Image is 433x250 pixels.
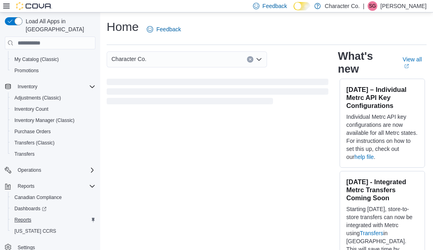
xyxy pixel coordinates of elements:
[11,104,95,114] span: Inventory Count
[380,1,427,11] p: [PERSON_NAME]
[11,138,58,148] a: Transfers (Classic)
[11,215,95,225] span: Reports
[8,226,99,237] button: [US_STATE] CCRS
[11,204,95,213] span: Dashboards
[18,183,34,189] span: Reports
[11,55,62,64] a: My Catalog (Classic)
[325,1,360,11] p: Character Co.
[14,194,62,201] span: Canadian Compliance
[16,2,52,10] img: Cova
[14,106,49,112] span: Inventory Count
[11,66,95,75] span: Promotions
[2,165,99,176] button: Operations
[14,82,95,91] span: Inventory
[11,116,78,125] a: Inventory Manager (Classic)
[11,127,95,136] span: Purchase Orders
[11,104,52,114] a: Inventory Count
[18,167,41,173] span: Operations
[11,149,95,159] span: Transfers
[363,1,364,11] p: |
[14,117,75,124] span: Inventory Manager (Classic)
[11,127,54,136] a: Purchase Orders
[22,17,95,33] span: Load All Apps in [GEOGRAPHIC_DATA]
[8,92,99,104] button: Adjustments (Classic)
[404,64,409,69] svg: External link
[8,115,99,126] button: Inventory Manager (Classic)
[107,80,328,106] span: Loading
[354,154,374,160] a: help file
[369,1,376,11] span: SG
[11,66,42,75] a: Promotions
[346,85,418,110] h3: [DATE] – Individual Metrc API Key Configurations
[293,10,294,11] span: Dark Mode
[14,82,40,91] button: Inventory
[293,2,310,10] input: Dark Mode
[111,54,146,64] span: Character Co.
[368,1,377,11] div: Shanda Gagne
[8,126,99,137] button: Purchase Orders
[8,192,99,203] button: Canadian Compliance
[11,226,95,236] span: Washington CCRS
[156,25,181,33] span: Feedback
[11,193,95,202] span: Canadian Compliance
[14,205,47,212] span: Dashboards
[14,217,31,223] span: Reports
[11,149,38,159] a: Transfers
[14,67,39,74] span: Promotions
[8,148,99,160] button: Transfers
[11,226,59,236] a: [US_STATE] CCRS
[14,95,61,101] span: Adjustments (Classic)
[11,215,34,225] a: Reports
[11,116,95,125] span: Inventory Manager (Classic)
[11,93,64,103] a: Adjustments (Classic)
[14,181,38,191] button: Reports
[11,138,95,148] span: Transfers (Classic)
[8,65,99,76] button: Promotions
[107,19,139,35] h1: Home
[14,228,56,234] span: [US_STATE] CCRS
[14,151,34,157] span: Transfers
[263,2,287,10] span: Feedback
[8,214,99,226] button: Reports
[346,113,418,161] p: Individual Metrc API key configurations are now available for all Metrc states. For instructions ...
[14,140,55,146] span: Transfers (Classic)
[14,56,59,63] span: My Catalog (Classic)
[346,178,418,202] h3: [DATE] - Integrated Metrc Transfers Coming Soon
[338,50,393,75] h2: What's new
[11,204,50,213] a: Dashboards
[14,165,45,175] button: Operations
[14,165,95,175] span: Operations
[11,55,95,64] span: My Catalog (Classic)
[14,128,51,135] span: Purchase Orders
[8,203,99,214] a: Dashboards
[2,181,99,192] button: Reports
[11,93,95,103] span: Adjustments (Classic)
[256,56,262,63] button: Open list of options
[8,137,99,148] button: Transfers (Classic)
[8,104,99,115] button: Inventory Count
[247,56,253,63] button: Clear input
[403,56,427,69] a: View allExternal link
[18,83,37,90] span: Inventory
[360,230,383,236] a: Transfers
[144,21,184,37] a: Feedback
[14,181,95,191] span: Reports
[8,54,99,65] button: My Catalog (Classic)
[11,193,65,202] a: Canadian Compliance
[2,81,99,92] button: Inventory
